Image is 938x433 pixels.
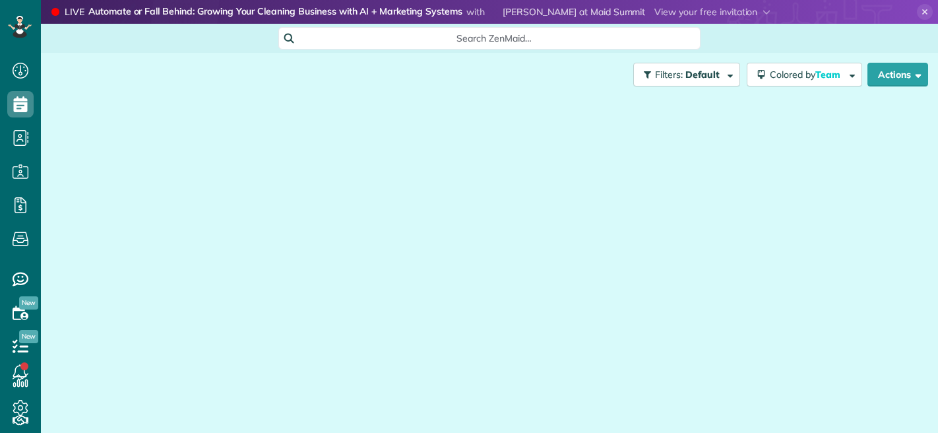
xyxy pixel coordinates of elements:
button: Actions [867,63,928,86]
span: [PERSON_NAME] at Maid Summit [503,6,645,18]
button: Filters: Default [633,63,740,86]
span: Default [685,69,720,81]
span: Team [815,69,842,81]
span: Colored by [770,69,845,81]
span: with [466,6,485,18]
button: Colored byTeam [747,63,862,86]
strong: Automate or Fall Behind: Growing Your Cleaning Business with AI + Marketing Systems [88,5,462,19]
a: Filters: Default [627,63,740,86]
span: New [19,296,38,310]
span: Filters: [655,69,683,81]
img: dan-young.jpg [487,7,497,17]
span: New [19,330,38,343]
